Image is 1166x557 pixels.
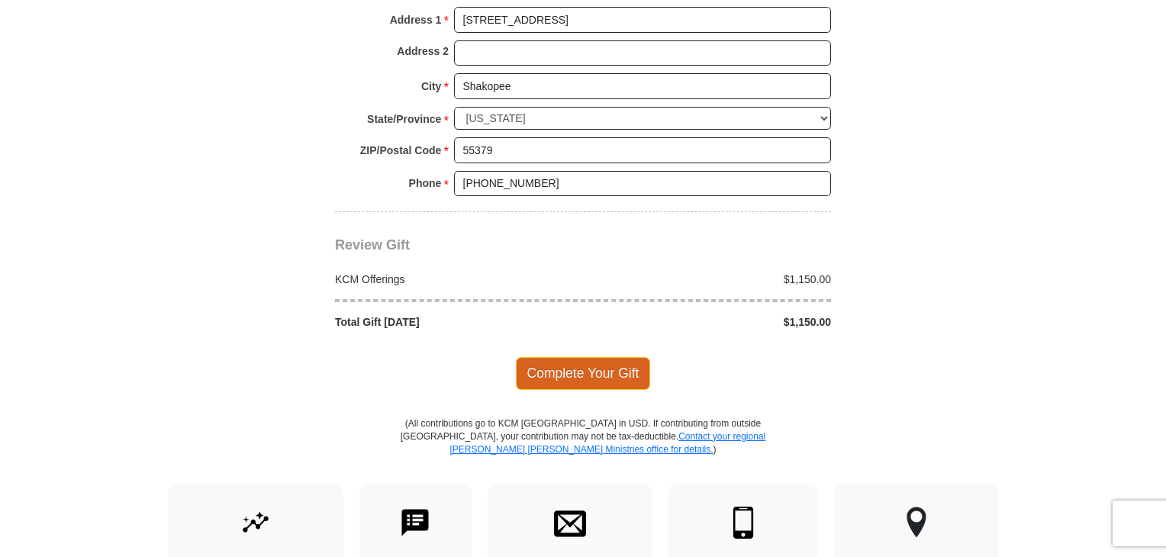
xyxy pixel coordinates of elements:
[399,507,431,539] img: text-to-give.svg
[397,40,449,62] strong: Address 2
[583,272,839,287] div: $1,150.00
[421,76,441,97] strong: City
[327,272,584,287] div: KCM Offerings
[335,237,410,253] span: Review Gift
[360,140,442,161] strong: ZIP/Postal Code
[327,314,584,330] div: Total Gift [DATE]
[240,507,272,539] img: give-by-stock.svg
[906,507,927,539] img: other-region
[367,108,441,130] strong: State/Province
[409,172,442,194] strong: Phone
[727,507,759,539] img: mobile.svg
[516,357,651,389] span: Complete Your Gift
[554,507,586,539] img: envelope.svg
[400,417,766,484] p: (All contributions go to KCM [GEOGRAPHIC_DATA] in USD. If contributing from outside [GEOGRAPHIC_D...
[390,9,442,31] strong: Address 1
[583,314,839,330] div: $1,150.00
[449,431,765,455] a: Contact your regional [PERSON_NAME] [PERSON_NAME] Ministries office for details.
